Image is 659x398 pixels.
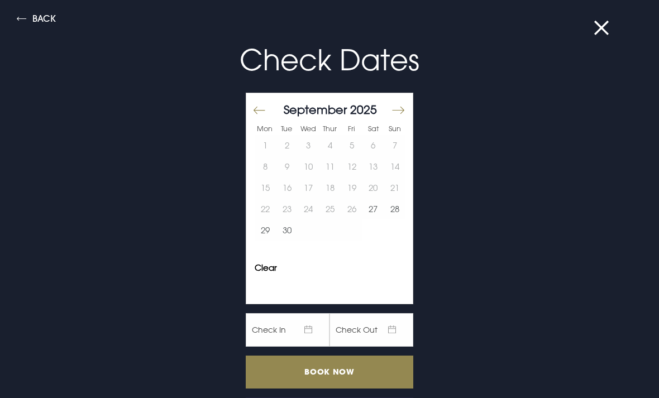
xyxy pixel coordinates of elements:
[255,219,276,241] td: Choose Monday, September 29, 2025 as your start date.
[384,198,405,219] button: 28
[284,102,347,117] span: September
[255,263,277,272] button: Clear
[329,313,413,347] span: Check Out
[17,14,56,27] button: Back
[350,102,377,117] span: 2025
[246,356,413,389] input: Book Now
[384,198,405,219] td: Choose Sunday, September 28, 2025 as your start date.
[276,219,298,241] button: 30
[362,198,384,219] button: 27
[276,219,298,241] td: Choose Tuesday, September 30, 2025 as your start date.
[246,313,329,347] span: Check In
[253,99,266,122] button: Move backward to switch to the previous month.
[64,39,595,81] p: Check Dates
[255,219,276,241] button: 29
[362,198,384,219] td: Choose Saturday, September 27, 2025 as your start date.
[391,99,404,122] button: Move forward to switch to the next month.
